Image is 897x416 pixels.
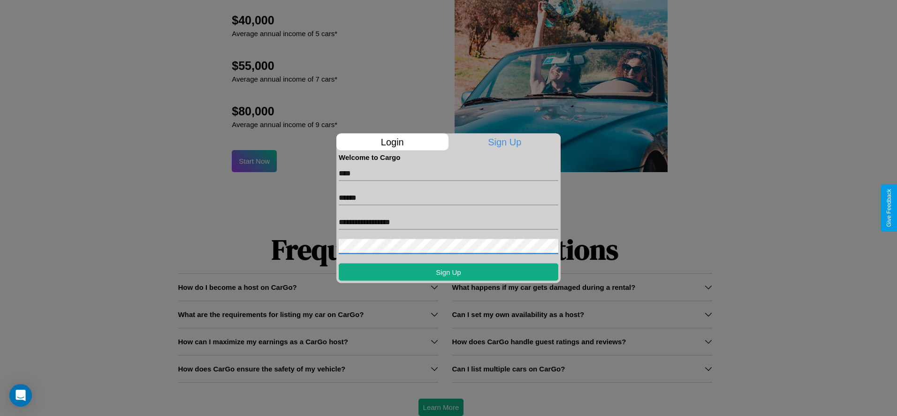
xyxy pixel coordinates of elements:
[339,153,558,161] h4: Welcome to Cargo
[9,384,32,407] div: Open Intercom Messenger
[886,189,892,227] div: Give Feedback
[339,263,558,280] button: Sign Up
[336,133,448,150] p: Login
[449,133,561,150] p: Sign Up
